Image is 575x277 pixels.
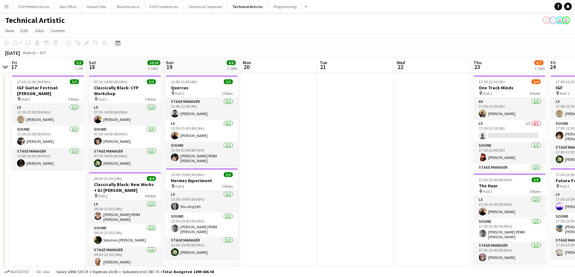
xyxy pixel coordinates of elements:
span: 6/7 [534,60,543,65]
span: 12:45-21:45 (9h) [171,79,197,84]
span: Fri [551,60,556,65]
h3: Classically Black: New Works + DJ [PERSON_NAME] [89,182,161,193]
span: 3/3 [70,79,79,84]
span: 17:30-23:00 (5h30m) [479,177,512,182]
span: 23 [473,63,482,71]
span: Sun [166,60,174,65]
span: 4/4 [147,176,156,181]
app-job-card: 13:30-19:00 (5h30m)3/3Hermes Experiment Hall 23 RolesLX1/113:30-19:00 (5h30m)Shu-Ang YehSound1/11... [166,168,238,259]
h3: Classically Black: CYP Workshop [89,85,161,96]
button: House Crew [82,0,112,13]
span: View [5,28,14,34]
span: 10/10 [147,60,160,65]
app-card-role: Sound1/109:30-23:30 (14h)Solomon [PERSON_NAME] [89,224,161,246]
app-card-role: Stage Manager1/113:30-19:00 (5h30m)[PERSON_NAME] [166,237,238,259]
span: Hall 1 [98,97,108,102]
button: Box Office [55,0,82,13]
span: 6/6 [227,60,236,65]
app-job-card: 07:30-14:00 (6h30m)3/3Classically Black: CYP Workshop Hall 13 RolesLX1/107:30-14:00 (6h30m)[PERSO... [89,75,161,170]
app-card-role: LX1/113:30-21:45 (8h15m)[PERSON_NAME] [166,120,238,142]
app-card-role: LX1I0/117:30-22:30 (5h) [474,120,546,142]
span: 3/4 [532,79,541,84]
span: Hall 1 [483,91,492,96]
span: 3/3 [224,79,233,84]
div: 17:30-23:00 (5h30m)3/3The Haar Hall 23 RolesLX1/117:30-23:00 (5h30m)[PERSON_NAME]Sound1/117:30-23... [474,173,546,264]
app-card-role: Sound1/113:30-19:00 (5h30m)[PERSON_NAME] PERM [PERSON_NAME] [166,213,238,237]
span: 4 Roles [530,91,541,96]
h3: Quercus [166,85,238,91]
span: 3 Roles [68,97,79,102]
a: View [3,26,17,35]
app-job-card: 09:30-23:30 (14h)4/4Classically Black: New Works + DJ [PERSON_NAME] Hall 24 RolesLX1/109:30-23:30... [89,172,161,268]
span: Sat [89,60,96,65]
span: 21 [319,63,327,71]
span: Fri [12,60,17,65]
span: 3 Roles [222,184,233,189]
div: [DATE] [5,50,20,56]
app-card-role: LX1/107:30-14:00 (6h30m)[PERSON_NAME] [89,104,161,126]
span: Budgeted [10,270,29,274]
span: Jobs [34,28,44,34]
span: Week 42 [21,50,37,55]
span: 3 Roles [145,97,156,102]
button: FOH Conferences [145,0,184,13]
div: 2 Jobs [535,66,545,71]
h3: One Track Minds [474,85,546,91]
span: Hall 1 [560,91,569,96]
span: Hall 2 [98,193,108,198]
span: Comms [51,28,65,34]
span: 09:30-23:30 (14h) [94,176,122,181]
app-user-avatar: Nathan PERM Birdsall [562,16,570,24]
app-card-role: Sound1/117:30-23:00 (5h30m)[PERSON_NAME] PERM [PERSON_NAME] [474,218,546,242]
span: Thu [474,60,482,65]
span: 19 [165,63,174,71]
div: Salary £894 519.19 + Expenses £0.00 + Subsistence £5 087.75 = [56,269,214,274]
span: 4 Roles [145,193,156,198]
app-card-role: Stage Manager1/117:30-23:00 (5h30m)[PERSON_NAME] [12,148,84,170]
span: 22 [396,63,405,71]
app-user-avatar: Liveforce Admin [556,16,563,24]
button: Maintenance [112,0,145,13]
h3: Hermes Experiment [166,178,238,183]
div: 2 Jobs [227,66,237,71]
span: Hall 2 [175,184,184,189]
app-card-role: AV1/117:30-22:30 (5h)[PERSON_NAME] [474,98,546,120]
span: 17 [11,63,17,71]
app-job-card: 17:30-22:30 (5h)3/4One Track Minds Hall 14 RolesAV1/117:30-22:30 (5h)[PERSON_NAME]LX1I0/117:30-22... [474,75,546,171]
div: 3 Jobs [148,66,160,71]
div: BST [40,50,46,55]
app-card-role: LX1/117:30-23:00 (5h30m)[PERSON_NAME] [12,104,84,126]
span: 3 Roles [222,91,233,96]
button: Technical Artistic [227,0,269,13]
button: Programming [269,0,302,13]
span: Hall 2 [483,189,492,194]
span: 24 [550,63,556,71]
span: 18 [88,63,96,71]
a: Edit [18,26,31,35]
div: 12:45-21:45 (9h)3/3Quercus Hall 13 RolesStage Manager1/112:45-21:45 (9h)[PERSON_NAME]LX1/113:30-2... [166,75,238,166]
span: All jobs [35,269,51,274]
h3: The Haar [474,183,546,189]
span: 13:30-19:00 (5h30m) [171,172,204,177]
span: 3 Roles [530,189,541,194]
span: Hall 2 [560,184,569,189]
app-card-role: Sound1/117:30-23:00 (5h30m)[PERSON_NAME] [12,126,84,148]
app-card-role: Sound1/107:30-14:00 (6h30m)[PERSON_NAME] [89,126,161,148]
a: Jobs [32,26,47,35]
span: Hall 2 [21,97,31,102]
span: 20 [242,63,251,71]
app-user-avatar: Sally PERM Pochciol [549,16,557,24]
app-job-card: 17:30-23:00 (5h30m)3/3IGF Guitar Festival: [PERSON_NAME] Hall 23 RolesLX1/117:30-23:00 (5h30m)[PE... [12,75,84,170]
app-card-role: Stage Manager1/109:30-23:30 (14h)[PERSON_NAME] [89,246,161,268]
h3: IGF Guitar Festival: [PERSON_NAME] [12,85,84,96]
button: Technical Corporate [184,0,227,13]
button: Budgeted [3,268,30,275]
app-card-role: Sound1/113:30-21:45 (8h15m)[PERSON_NAME] PERM [PERSON_NAME] [166,142,238,166]
span: 17:30-22:30 (5h) [479,79,505,84]
app-card-role: LX1/109:30-23:30 (14h)[PERSON_NAME] PERM [PERSON_NAME] [89,201,161,224]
